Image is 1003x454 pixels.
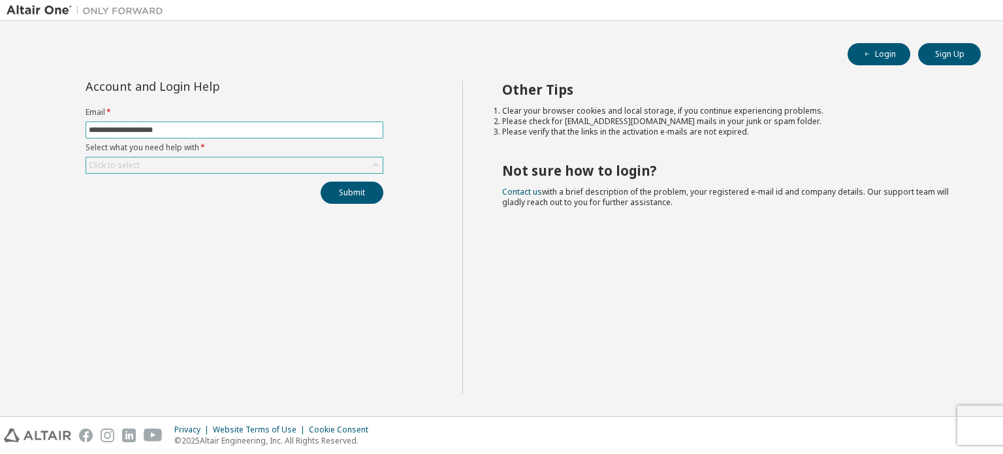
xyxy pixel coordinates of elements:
[86,81,324,91] div: Account and Login Help
[7,4,170,17] img: Altair One
[4,429,71,442] img: altair_logo.svg
[502,162,958,179] h2: Not sure how to login?
[848,43,910,65] button: Login
[502,116,958,127] li: Please check for [EMAIL_ADDRESS][DOMAIN_NAME] mails in your junk or spam folder.
[502,81,958,98] h2: Other Tips
[502,186,542,197] a: Contact us
[86,157,383,173] div: Click to select
[502,127,958,137] li: Please verify that the links in the activation e-mails are not expired.
[502,186,949,208] span: with a brief description of the problem, your registered e-mail id and company details. Our suppo...
[213,425,309,435] div: Website Terms of Use
[174,425,213,435] div: Privacy
[309,425,376,435] div: Cookie Consent
[86,142,383,153] label: Select what you need help with
[144,429,163,442] img: youtube.svg
[122,429,136,442] img: linkedin.svg
[89,160,140,170] div: Click to select
[174,435,376,446] p: © 2025 Altair Engineering, Inc. All Rights Reserved.
[101,429,114,442] img: instagram.svg
[86,107,383,118] label: Email
[79,429,93,442] img: facebook.svg
[918,43,981,65] button: Sign Up
[502,106,958,116] li: Clear your browser cookies and local storage, if you continue experiencing problems.
[321,182,383,204] button: Submit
